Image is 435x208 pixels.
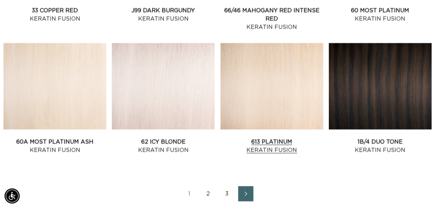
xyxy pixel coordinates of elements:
[182,186,197,201] a: Page 1
[201,186,216,201] a: Page 2
[4,188,20,204] div: Accessibility Menu
[3,186,432,201] nav: Pagination
[220,7,323,31] a: 66/46 Mahogany Red Intense Red Keratin Fusion
[238,186,253,201] a: Next page
[112,138,215,154] a: 62 Icy Blonde Keratin Fusion
[329,7,432,23] a: 60 Most Platinum Keratin Fusion
[280,11,435,208] iframe: Chat Widget
[3,138,106,154] a: 60A Most Platinum Ash Keratin Fusion
[219,186,235,201] a: Page 3
[220,138,323,154] a: 613 Platinum Keratin Fusion
[112,7,215,23] a: J99 Dark Burgundy Keratin Fusion
[3,7,106,23] a: 33 Copper Red Keratin Fusion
